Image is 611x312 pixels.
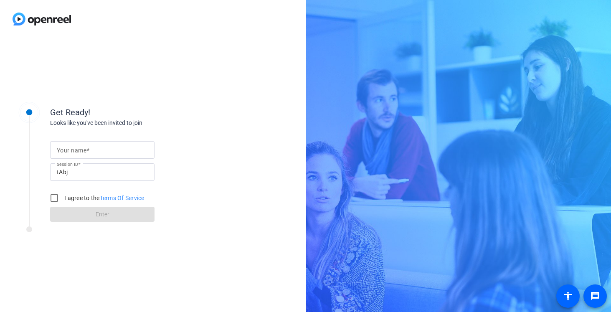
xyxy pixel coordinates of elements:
mat-icon: accessibility [563,291,573,301]
a: Terms Of Service [100,195,145,201]
mat-icon: message [590,291,600,301]
mat-label: Session ID [57,162,78,167]
div: Looks like you've been invited to join [50,119,217,127]
div: Get Ready! [50,106,217,119]
label: I agree to the [63,194,145,202]
mat-label: Your name [57,147,86,154]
